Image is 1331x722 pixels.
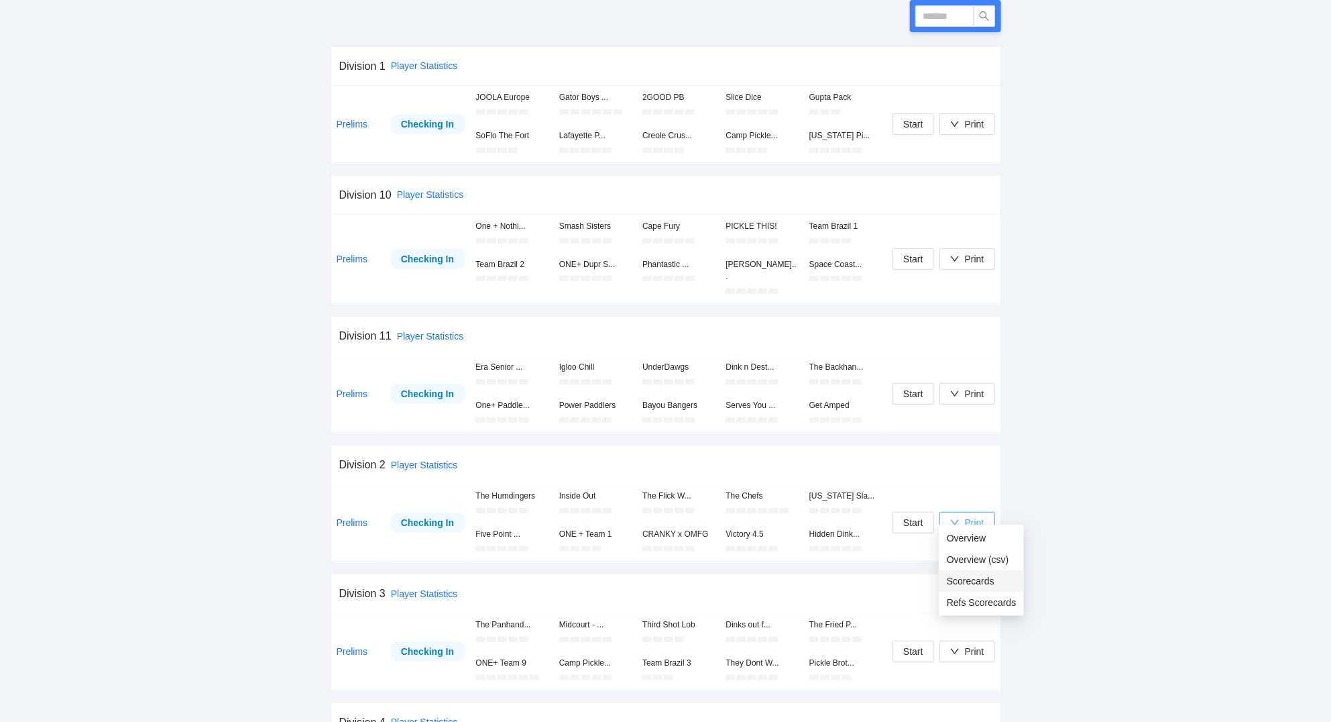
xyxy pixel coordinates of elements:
[726,657,798,670] div: They Dont W...
[397,189,464,200] a: Player Statistics
[809,91,882,104] div: Gupta Pack
[397,331,464,342] a: Player Statistics
[476,657,548,670] div: ONE+ Team 9
[947,574,1016,588] span: Scorecards
[391,460,458,470] a: Player Statistics
[642,619,715,631] div: Third Shot Lob
[476,399,548,412] div: One+ Paddle...
[939,641,995,662] button: Print
[476,619,548,631] div: The Panhand...
[559,528,632,541] div: ONE + Team 1
[559,657,632,670] div: Camp Pickle...
[726,258,798,284] div: [PERSON_NAME]...
[400,386,455,401] div: Checking In
[950,389,960,399] span: down
[400,515,455,530] div: Checking In
[939,113,995,135] button: Print
[726,399,798,412] div: Serves You ...
[903,644,923,659] span: Start
[559,490,632,503] div: Inside Out
[809,130,882,142] div: [US_STATE] Pi...
[950,647,960,656] span: down
[476,220,548,233] div: One + Nothi...
[337,254,368,264] a: Prelims
[339,585,386,602] div: Division 3
[939,383,995,405] button: Print
[950,518,960,527] span: down
[809,528,882,541] div: Hidden Dink...
[476,130,548,142] div: SoFlo The Fort
[559,220,632,233] div: Smash Sisters
[809,258,882,271] div: Space Coast...
[903,515,923,530] span: Start
[391,588,458,599] a: Player Statistics
[726,361,798,374] div: Dink n Dest...
[965,117,984,132] div: Print
[726,130,798,142] div: Camp Pickle...
[337,389,368,399] a: Prelims
[400,252,455,266] div: Checking In
[642,490,715,503] div: The Flick W...
[400,644,455,659] div: Checking In
[950,254,960,264] span: down
[726,220,798,233] div: PICKLE THIS!
[642,130,715,142] div: Creole Crus...
[559,258,632,271] div: ONE+ Dupr S...
[809,619,882,631] div: The Fried P...
[642,258,715,271] div: Phantastic ...
[965,252,984,266] div: Print
[892,383,934,405] button: Start
[950,119,960,129] span: down
[559,130,632,142] div: Lafayette P...
[642,399,715,412] div: Bayou Bangers
[965,515,984,530] div: Print
[726,528,798,541] div: Victory 4.5
[559,361,632,374] div: Igloo Chill
[965,386,984,401] div: Print
[947,552,1016,567] span: Overview (csv)
[476,490,548,503] div: The Humdingers
[339,58,386,74] div: Division 1
[337,517,368,528] a: Prelims
[903,117,923,132] span: Start
[939,512,995,533] button: Print
[476,258,548,271] div: Team Brazil 2
[476,361,548,374] div: Era Senior ...
[339,327,392,344] div: Division 11
[965,644,984,659] div: Print
[726,619,798,631] div: Dinks out f...
[642,528,715,541] div: CRANKY x OMFG
[559,619,632,631] div: Midcourt - ...
[947,531,1016,546] span: Overview
[892,512,934,533] button: Start
[809,490,882,503] div: [US_STATE] Sla...
[339,456,386,473] div: Division 2
[476,91,548,104] div: JOOLA Europe
[974,11,994,21] span: search
[892,248,934,270] button: Start
[642,361,715,374] div: UnderDawgs
[809,399,882,412] div: Get Amped
[337,646,368,657] a: Prelims
[809,220,882,233] div: Team Brazil 1
[391,60,458,71] a: Player Statistics
[809,657,882,670] div: Pickle Brot...
[892,113,934,135] button: Start
[903,386,923,401] span: Start
[809,361,882,374] div: The Backhan...
[642,91,715,104] div: 2GOOD PB
[559,91,632,104] div: Gator Boys ...
[903,252,923,266] span: Start
[642,657,715,670] div: Team Brazil 3
[974,5,995,27] button: search
[337,119,368,130] a: Prelims
[339,187,392,203] div: Division 10
[726,490,798,503] div: The Chefs
[476,528,548,541] div: Five Point ...
[939,248,995,270] button: Print
[726,91,798,104] div: Slice Dice
[400,117,455,132] div: Checking In
[642,220,715,233] div: Cape Fury
[947,595,1016,610] span: Refs Scorecards
[559,399,632,412] div: Power Paddlers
